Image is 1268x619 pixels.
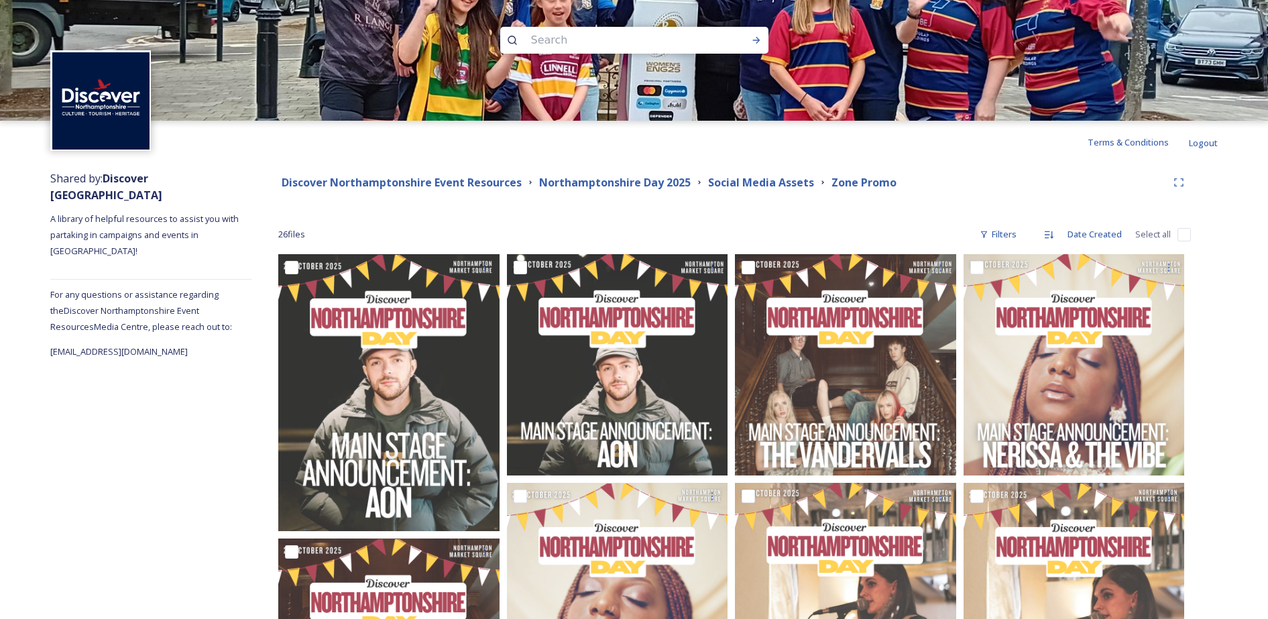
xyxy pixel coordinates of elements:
[50,345,188,357] span: [EMAIL_ADDRESS][DOMAIN_NAME]
[507,254,728,475] img: NN Day Templates - Square (24).png
[964,254,1185,475] img: NN Day Templates - Square (22).png
[708,175,814,190] strong: Social Media Assets
[278,228,305,241] span: 26 file s
[50,213,241,257] span: A library of helpful resources to assist you with partaking in campaigns and events in [GEOGRAPHI...
[1135,228,1171,241] span: Select all
[1088,136,1169,148] span: Terms & Conditions
[1189,137,1218,149] span: Logout
[50,171,162,203] span: Shared by:
[973,221,1023,247] div: Filters
[1061,221,1129,247] div: Date Created
[539,175,691,190] strong: Northamptonshire Day 2025
[524,25,708,55] input: Search
[1088,134,1189,150] a: Terms & Conditions
[50,171,162,203] strong: Discover [GEOGRAPHIC_DATA]
[50,288,232,333] span: For any questions or assistance regarding the Discover Northamptonshire Event Resources Media Cen...
[831,175,897,190] strong: Zone Promo
[278,254,500,531] img: NN Day Templates - Instagram Post (45) (9).png
[735,254,956,475] img: NN Day Templates - Square (23).png
[282,175,522,190] strong: Discover Northamptonshire Event Resources
[52,52,150,150] img: Untitled%20design%20%282%29.png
